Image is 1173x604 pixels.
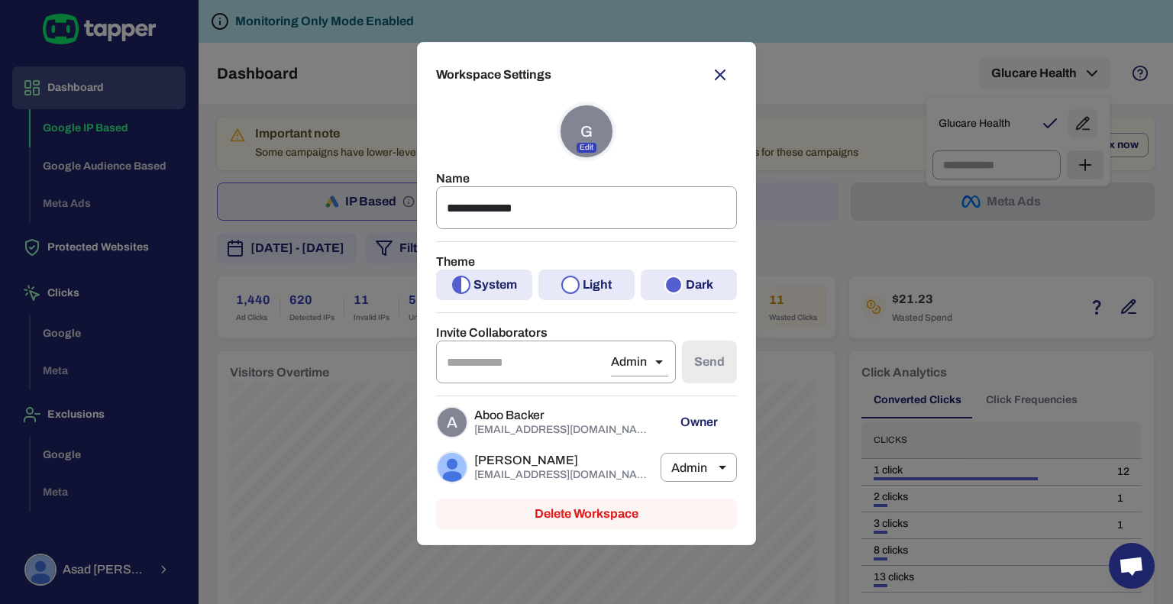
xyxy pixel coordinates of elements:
[436,499,737,529] button: Delete Workspace
[1109,543,1155,589] div: Open chat
[436,254,737,270] p: Theme
[577,143,596,153] p: Edit
[474,453,654,468] span: [PERSON_NAME]
[661,402,737,442] p: Owner
[559,104,614,159] button: GEdit
[436,406,468,438] div: A
[474,408,654,423] span: Aboo Backer
[436,270,532,300] button: System
[474,468,654,482] p: [EMAIL_ADDRESS][DOMAIN_NAME]
[436,171,737,186] p: Name
[538,270,635,300] button: Light
[661,446,737,489] div: Admin
[436,325,737,341] p: Invite Collaborators
[559,104,614,159] div: G
[641,270,737,300] button: Dark
[436,58,737,92] h2: Workspace Settings
[438,453,467,482] img: Asad Ali
[474,423,654,437] p: [EMAIL_ADDRESS][DOMAIN_NAME]
[611,350,668,374] div: Admin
